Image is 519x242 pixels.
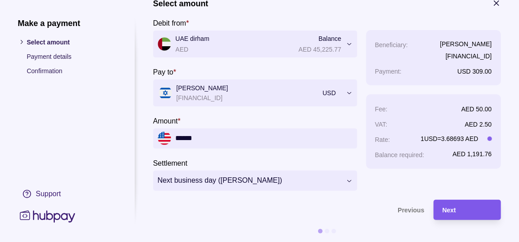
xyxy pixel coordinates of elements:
label: Amount [153,115,181,126]
p: Payment : [375,67,402,75]
p: [PERSON_NAME] [440,39,492,48]
p: Beneficiary : [375,41,408,48]
span: Previous [398,207,425,214]
p: Confirmation [27,66,117,75]
p: Select amount [27,37,117,47]
p: AED 2.50 [465,120,492,128]
p: Pay to [153,68,173,75]
p: 1 USD = 3.68693 AED [421,133,479,143]
label: Debit from [153,17,189,28]
h1: Make a payment [18,18,117,28]
img: us [158,132,171,145]
p: Payment details [27,51,117,61]
label: Settlement [153,157,187,168]
input: amount [176,128,353,148]
p: Settlement [153,159,187,167]
button: Next [434,199,501,220]
p: AED 50.00 [461,105,492,112]
p: Debit from [153,19,186,26]
p: USD 309.00 [458,67,492,75]
a: Support [18,184,117,203]
p: VAT : [375,120,388,128]
p: Fee : [375,105,388,112]
p: [FINANCIAL_ID] [440,51,492,61]
p: Balance required : [375,151,425,158]
p: AED 1,191.76 [453,150,492,157]
span: Next [443,207,456,214]
label: Pay to [153,66,177,77]
button: Previous [153,199,425,220]
p: Amount [153,117,178,124]
img: il [159,86,172,99]
p: [PERSON_NAME] [177,83,318,92]
p: Rate : [375,136,390,143]
div: Support [36,189,61,198]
